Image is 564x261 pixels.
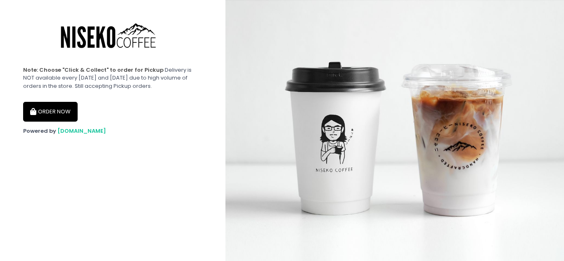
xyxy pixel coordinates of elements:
[50,12,173,61] img: Niseko Coffee
[23,102,78,122] button: ORDER NOW
[23,66,164,74] b: Note: Choose "Click & Collect" to order for Pickup
[23,127,202,135] div: Powered by
[57,127,106,135] a: [DOMAIN_NAME]
[23,66,202,90] div: Delivery is NOT available every [DATE] and [DATE] due to high volume of orders in the store. Stil...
